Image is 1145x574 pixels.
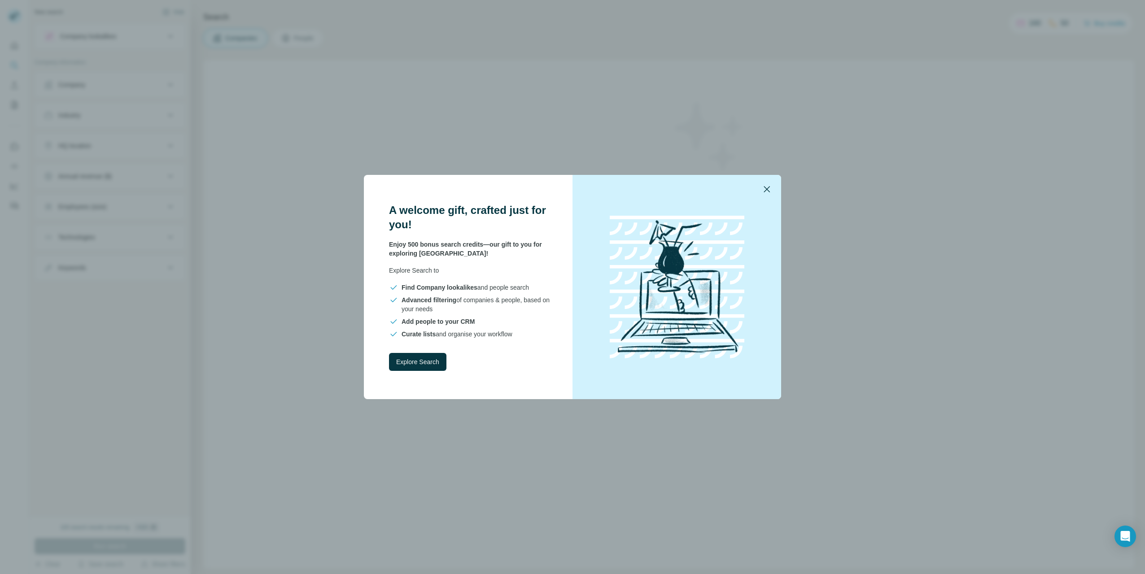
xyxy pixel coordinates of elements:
[389,266,551,275] p: Explore Search to
[402,284,477,291] span: Find Company lookalikes
[1114,526,1136,547] div: Open Intercom Messenger
[402,296,551,313] span: of companies & people, based on your needs
[402,330,512,339] span: and organise your workflow
[389,203,551,232] h3: A welcome gift, crafted just for you!
[596,206,758,368] img: laptop
[389,240,551,258] p: Enjoy 500 bonus search credits—our gift to you for exploring [GEOGRAPHIC_DATA]!
[396,357,439,366] span: Explore Search
[402,318,475,325] span: Add people to your CRM
[402,283,529,292] span: and people search
[402,296,456,304] span: Advanced filtering
[402,330,436,338] span: Curate lists
[389,353,446,371] button: Explore Search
